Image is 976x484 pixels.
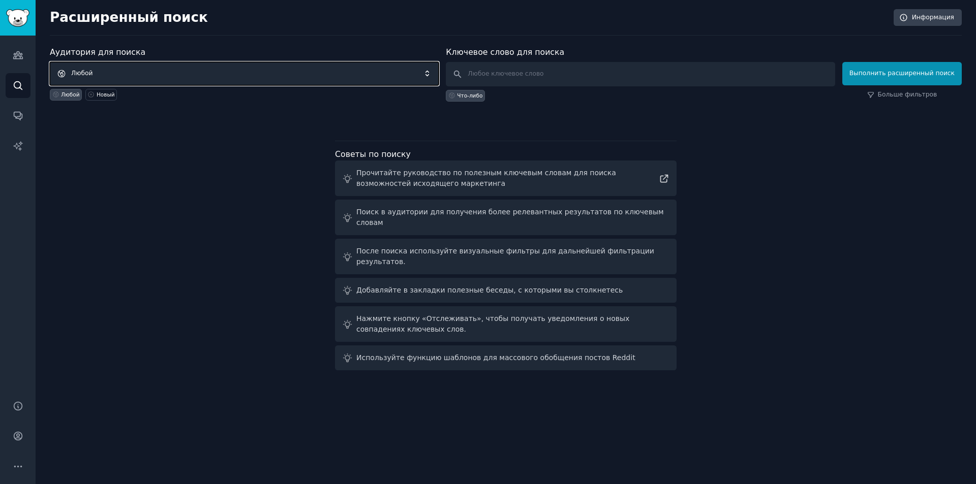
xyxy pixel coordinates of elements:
[85,89,117,101] a: Новый
[356,353,635,362] font: Используйте функцию шаблонов для массового обобщения постов Reddit
[894,9,962,26] a: Информация
[356,169,616,187] font: Прочитайте руководство по полезным ключевым словам для поиска возможностей исходящего маркетинга
[356,208,664,227] font: Поиск в аудитории для получения более релевантных результатов по ключевым словам
[71,70,93,77] font: Любой
[50,47,145,57] font: Аудитория для поиска
[356,247,654,266] font: После поиска используйте визуальные фильтры для дальнейшей фильтрации результатов.
[446,62,835,86] input: Любое ключевое слово
[867,90,937,100] a: Больше фильтров
[912,14,954,21] font: Информация
[356,286,623,294] font: Добавляйте в закладки полезные беседы, с которыми вы столкнетесь
[356,314,629,333] font: Нажмите кнопку «Отслеживать», чтобы получать уведомления о новых совпадениях ключевых слов.
[457,92,482,99] font: Что-либо
[842,62,962,85] button: Выполнить расширенный поиск
[335,149,411,159] font: Советы по поиску
[878,91,937,98] font: Больше фильтров
[6,9,29,27] img: Логотип GummySearch
[61,91,79,98] font: Любой
[50,10,208,25] font: Расширенный поиск
[849,70,955,77] font: Выполнить расширенный поиск
[50,62,439,85] button: Любой
[446,47,564,57] font: Ключевое слово для поиска
[97,91,115,98] font: Новый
